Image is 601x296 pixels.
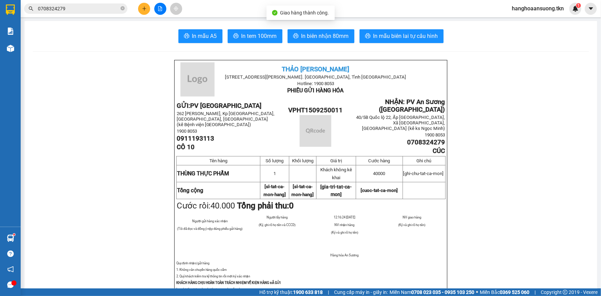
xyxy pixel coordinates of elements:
[158,6,163,11] span: file-add
[369,158,390,163] span: Cước hàng
[176,261,209,265] span: Quy định nhận/gửi hàng
[7,282,14,288] span: message
[577,3,580,8] span: 1
[585,3,597,15] button: caret-down
[121,6,125,10] span: close-circle
[334,288,388,296] span: Cung cấp máy in - giấy in:
[398,223,425,227] span: (Ký và ghi rõ họ tên)
[192,219,228,223] span: Người gửi hàng xác nhận
[301,32,349,40] span: In biên nhận 80mm
[576,3,581,8] sup: 1
[263,184,286,197] span: [sl-tat-ca-mon-hang]
[7,266,14,273] span: notification
[190,102,262,110] span: PV [GEOGRAPHIC_DATA]
[177,143,195,151] span: CÔ 10
[433,147,445,155] span: CÚC
[334,223,354,227] span: NV nhận hàng
[6,4,15,15] img: logo-vxr
[233,33,239,40] span: printer
[170,3,182,15] button: aim
[237,201,294,211] strong: Tổng phải thu:
[177,129,197,134] span: 1900 8053
[64,17,288,25] li: [STREET_ADDRESS][PERSON_NAME]. [GEOGRAPHIC_DATA], Tỉnh [GEOGRAPHIC_DATA]
[176,287,242,291] span: Lưu ý: biên nhận này có giá trị trong vòng 5 ngày
[360,29,444,43] button: printerIn mẫu biên lai tự cấu hình
[563,290,568,295] span: copyright
[291,184,314,197] span: [sl-tat-ca-mon-hang]
[403,215,421,219] span: NV giao hàng
[293,289,323,295] strong: 1900 633 818
[9,9,43,43] img: logo.jpg
[7,235,14,242] img: warehouse-icon
[300,115,331,147] img: qr-code
[192,32,217,40] span: In mẫu A5
[180,62,215,96] img: logo
[29,6,33,11] span: search
[280,10,329,16] span: Giao hàng thành công.
[293,33,299,40] span: printer
[365,33,371,40] span: printer
[572,6,579,12] img: icon-new-feature
[121,6,125,12] span: close-circle
[272,10,278,16] span: check-circle
[176,268,227,272] span: 1. Không vân chuyển hàng quốc cấm
[177,135,215,142] span: 0911193113
[330,253,359,257] span: Hàng hóa An Sương
[176,274,250,278] span: 2. Quý khách kiểm tra kỹ thông tin rồi mới ký xác nhận
[480,288,529,296] span: Miền Bắc
[500,289,529,295] strong: 0369 525 060
[138,3,150,15] button: plus
[407,139,445,146] span: 0708324279
[154,3,166,15] button: file-add
[7,28,14,35] img: solution-icon
[273,171,276,176] span: 1
[211,201,235,211] span: 40.000
[320,184,352,197] span: [gia-tri-tat-ca-mon]
[288,106,343,114] span: VPHT1509250011
[259,288,323,296] span: Hỗ trợ kỹ thuật:
[288,29,354,43] button: printerIn biên nhận 80mm
[588,6,594,12] span: caret-down
[177,102,262,110] strong: GỬI:
[38,5,119,12] input: Tìm tên, số ĐT hoặc mã đơn
[177,201,294,211] span: Cước rồi:
[390,288,474,296] span: Miền Nam
[174,6,178,11] span: aim
[411,289,474,295] strong: 0708 023 035 - 0935 103 250
[209,158,227,163] span: Tên hàng
[9,50,110,73] b: GỬI : PV An Sương ([GEOGRAPHIC_DATA])
[266,158,283,163] span: Số lượng
[373,171,385,176] span: 40000
[7,251,14,257] span: question-circle
[289,201,294,211] span: 0
[330,158,342,163] span: Giá trị
[178,29,222,43] button: printerIn mẫu A5
[177,111,275,127] span: 262 [PERSON_NAME], Kp [GEOGRAPHIC_DATA], [GEOGRAPHIC_DATA], [GEOGRAPHIC_DATA] (kế Bệnh viện [GEOG...
[177,227,243,231] span: (Tôi đã đọc và đồng ý nộp đúng phiếu gửi hàng)
[361,188,398,193] span: [cuoc-tat-ca-mon]
[297,81,334,86] span: Hotline: 1900 8053
[142,6,147,11] span: plus
[225,74,406,80] span: [STREET_ADDRESS][PERSON_NAME]. [GEOGRAPHIC_DATA], Tỉnh [GEOGRAPHIC_DATA]
[184,33,189,40] span: printer
[228,29,282,43] button: printerIn tem 100mm
[7,45,14,52] img: warehouse-icon
[292,158,313,163] span: Khối lượng
[176,281,281,285] strong: KHÁCH HÀNG CHỊU HOÀN TOÀN TRÁCH NHIỆM VỀ KIỆN HÀNG ĐÃ GỬI
[328,288,329,296] span: |
[506,4,569,13] span: hanghoaansuong.tkn
[13,234,15,236] sup: 1
[177,187,203,194] strong: Tổng cộng
[282,65,350,73] span: THẢO [PERSON_NAME]
[64,25,288,34] li: Hotline: 1900 8153
[425,132,445,137] span: 1900 8053
[320,167,352,180] span: Khách không kê khai
[267,215,288,219] span: Người lấy hàng
[288,87,344,94] span: PHIẾU GỬI HÀNG HÓA
[331,231,358,234] span: (Ký và ghi rõ họ tên)
[356,115,445,131] span: 40/5B Quốc lộ 22, Ấp [GEOGRAPHIC_DATA], Xã [GEOGRAPHIC_DATA], [GEOGRAPHIC_DATA] (kế ks Ngọc Minh)
[177,170,229,177] span: THÙNG THỰC PHẨM
[476,291,478,294] span: ⚪️
[379,98,445,113] span: NHẬN: PV An Sương ([GEOGRAPHIC_DATA])
[259,223,296,227] span: (Ký, ghi rõ họ tên và CCCD)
